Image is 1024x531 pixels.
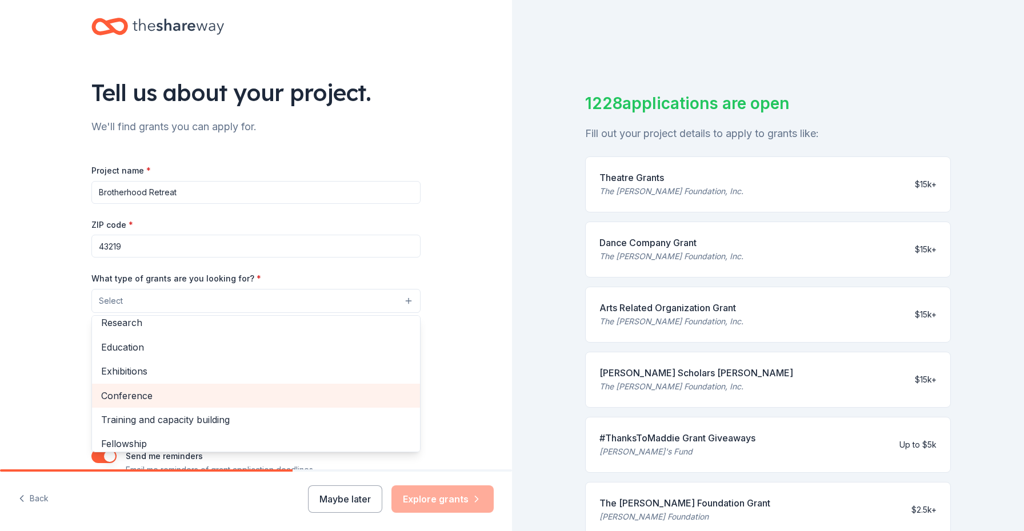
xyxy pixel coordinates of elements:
div: Select [91,315,421,452]
span: Fellowship [101,436,411,451]
span: Conference [101,388,411,403]
span: Select [99,294,123,308]
span: Training and capacity building [101,412,411,427]
button: Select [91,289,421,313]
span: Research [101,315,411,330]
span: Exhibitions [101,364,411,379]
span: Education [101,340,411,355]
